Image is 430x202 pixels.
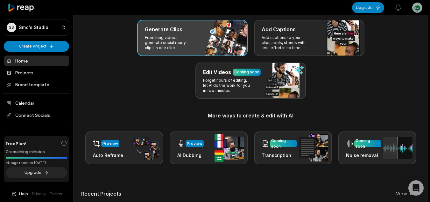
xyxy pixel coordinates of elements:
button: Upgrade [6,167,67,178]
div: *Usage resets on [DATE] [6,161,67,165]
a: Home [4,56,69,66]
h3: Add Captions [262,26,296,33]
h3: Generate Clips [145,26,182,33]
div: Coming soon [234,69,259,75]
a: Brand template [4,79,69,90]
p: Add captions to your clips, reels, stories with less effort in no time. [262,35,311,50]
button: Upgrade [352,2,384,13]
img: transcription.png [299,134,328,161]
h3: Auto Reframe [93,152,123,159]
p: Forget hours of editing, let AI do the work for you in few minutes. [203,78,252,93]
h3: Edit Videos [203,68,231,76]
a: Privacy [32,191,46,197]
h3: Transcription [262,152,297,159]
p: From long videos generate social ready clips in one click. [145,35,194,50]
div: Preview [187,141,202,146]
img: auto_reframe.png [130,136,159,161]
button: Help [11,191,28,197]
div: Open Intercom Messenger [408,180,424,196]
a: Projects [4,67,69,78]
span: Connect Socials [4,109,69,121]
button: Create Project [4,41,69,52]
h3: AI Dubbing [177,152,204,159]
h3: Noise removal [346,152,381,159]
a: Terms [50,191,62,197]
h2: Recent Projects [81,191,121,197]
img: ai_dubbing.png [215,134,244,162]
a: View all [396,191,414,197]
span: Free Plan! [6,140,26,147]
span: Help [19,191,28,197]
div: 0 remaining minutes [6,149,67,155]
div: SS [7,23,16,32]
h3: More ways to create & edit with AI [81,112,420,119]
p: Smc's Studio [19,25,48,30]
a: Calendar [4,98,69,108]
div: Coming soon [271,138,296,149]
div: Coming soon [356,138,380,149]
div: Preview [102,141,118,146]
img: noise_removal.png [383,137,412,159]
